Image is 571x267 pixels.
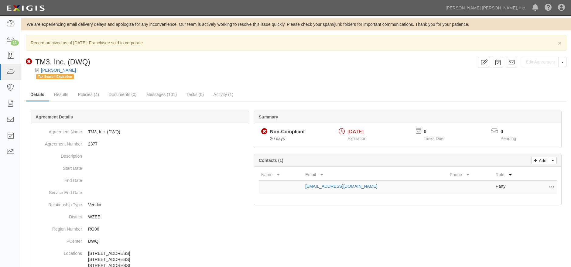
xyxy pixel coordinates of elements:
span: × [558,39,562,46]
dt: Service End Date [33,187,82,196]
b: Summary [259,115,278,119]
dt: Relationship Type [33,199,82,208]
b: Agreement Details [36,115,73,119]
p: WZEE [88,214,246,220]
a: Results [50,88,73,101]
a: Policies (4) [74,88,104,101]
span: TM3, Inc. (DWQ) [35,58,90,66]
div: We are experiencing email delivery delays and apologize for any inconvenience. Our team is active... [21,21,571,27]
th: Email [303,169,447,180]
th: Role [493,169,532,180]
a: Messages (101) [142,88,181,101]
dt: Locations [33,247,82,256]
a: [EMAIL_ADDRESS][DOMAIN_NAME] [305,184,377,189]
dt: Description [33,150,82,159]
a: [PERSON_NAME] [PERSON_NAME], Inc. [443,2,529,14]
p: DWQ [88,238,246,244]
img: logo-5460c22ac91f19d4615b14bd174203de0afe785f0fc80cf4dbbc73dc1793850b.png [5,3,46,14]
a: Details [26,88,49,101]
dt: Start Date [33,162,82,171]
dt: Region Number [33,223,82,232]
a: Activity (1) [209,88,238,101]
a: Tasks (0) [182,88,208,101]
dt: Agreement Name [33,126,82,135]
p: 0 [424,128,451,135]
i: Help Center - Complianz [545,4,552,12]
th: Name [259,169,303,180]
dd: 2377 [33,138,246,150]
span: [DATE] [347,129,364,134]
dd: Vendor [33,199,246,211]
a: Edit Agreement [522,57,559,67]
p: 0 [501,128,524,135]
i: Non-Compliant [261,128,268,135]
a: Add [531,157,549,164]
dt: District [33,211,82,220]
td: Party [493,180,532,194]
a: [PERSON_NAME] [41,68,76,73]
b: Contacts (1) [259,158,283,163]
button: Close [558,40,562,46]
p: RG06 [88,226,246,232]
a: Documents (0) [104,88,141,101]
span: Tasks Due [424,136,443,141]
dt: Agreement Number [33,138,82,147]
dt: End Date [33,174,82,183]
span: Tax Season Expiration [36,74,74,79]
p: Add [537,157,546,164]
p: Record archived as of [DATE]: Franchisee sold to corporate [31,40,562,46]
dt: PCenter [33,235,82,244]
th: Phone [447,169,493,180]
div: TM3, Inc. (DWQ) [26,57,90,67]
div: Non-Compliant [270,128,305,135]
span: Expiration [347,136,366,141]
span: Since 08/08/2025 [270,136,285,141]
span: Pending [501,136,516,141]
i: Non-Compliant [26,59,32,65]
div: 13 [11,40,19,46]
dd: TM3, Inc. (DWQ) [33,126,246,138]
